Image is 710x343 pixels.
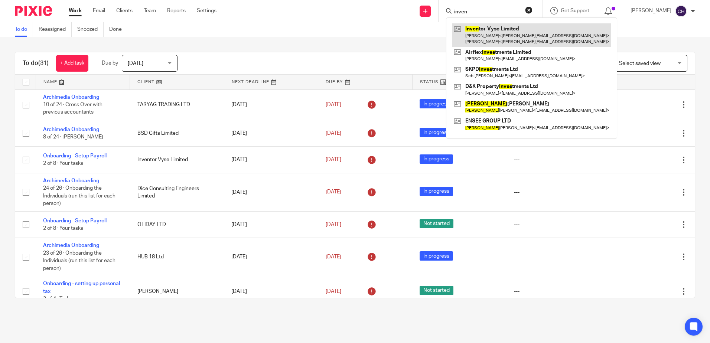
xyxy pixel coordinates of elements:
[514,221,593,228] div: ---
[420,187,453,196] span: In progress
[224,238,318,276] td: [DATE]
[130,173,224,211] td: Dice Consulting Engineers Limited
[420,99,453,108] span: In progress
[514,156,593,163] div: ---
[56,55,88,72] a: + Add task
[420,251,453,261] span: In progress
[224,89,318,120] td: [DATE]
[326,254,341,259] span: [DATE]
[43,178,99,183] a: Archimedia Onboarding
[109,22,127,37] a: Done
[102,59,118,67] p: Due by
[224,147,318,173] td: [DATE]
[43,134,103,140] span: 8 of 24 · [PERSON_NAME]
[420,128,453,137] span: In progress
[43,127,99,132] a: Archimedia Onboarding
[326,131,341,136] span: [DATE]
[514,189,593,196] div: ---
[326,289,341,294] span: [DATE]
[326,222,341,227] span: [DATE]
[43,95,99,100] a: Archimedia Onboarding
[43,161,83,166] span: 2 of 8 · Your tasks
[326,157,341,162] span: [DATE]
[514,288,593,295] div: ---
[43,281,120,294] a: Onboarding - setting up personal tax
[420,286,453,295] span: Not started
[224,211,318,238] td: [DATE]
[167,7,186,14] a: Reports
[116,7,133,14] a: Clients
[43,296,72,301] span: 2 of 4 · Tasks
[224,173,318,211] td: [DATE]
[43,102,102,115] span: 10 of 24 · Cross Over with previous accountants
[69,7,82,14] a: Work
[43,218,107,223] a: Onboarding - Setup Payroll
[675,5,687,17] img: svg%3E
[514,253,593,261] div: ---
[43,153,107,159] a: Onboarding - Setup Payroll
[38,60,49,66] span: (31)
[130,238,224,276] td: HUB 18 Ltd
[43,243,99,248] a: Archimedia Onboarding
[43,226,83,231] span: 2 of 8 · Your tasks
[130,211,224,238] td: OLIDAY LTD
[43,251,115,271] span: 23 of 26 · Onboarding the Individuals (run this list for each person)
[39,22,72,37] a: Reassigned
[77,22,104,37] a: Snoozed
[128,61,143,66] span: [DATE]
[43,186,115,206] span: 24 of 26 · Onboarding the Individuals (run this list for each person)
[15,22,33,37] a: To do
[15,6,52,16] img: Pixie
[631,7,671,14] p: [PERSON_NAME]
[23,59,49,67] h1: To do
[197,7,216,14] a: Settings
[420,154,453,164] span: In progress
[420,219,453,228] span: Not started
[130,120,224,146] td: BSD Gifts Limited
[130,147,224,173] td: Inventor Vyse Limited
[224,120,318,146] td: [DATE]
[144,7,156,14] a: Team
[224,276,318,307] td: [DATE]
[326,190,341,195] span: [DATE]
[561,8,589,13] span: Get Support
[453,9,520,16] input: Search
[130,89,224,120] td: TARYAG TRADING LTD
[326,102,341,107] span: [DATE]
[619,61,661,66] span: Select saved view
[93,7,105,14] a: Email
[130,276,224,307] td: [PERSON_NAME]
[525,6,532,14] button: Clear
